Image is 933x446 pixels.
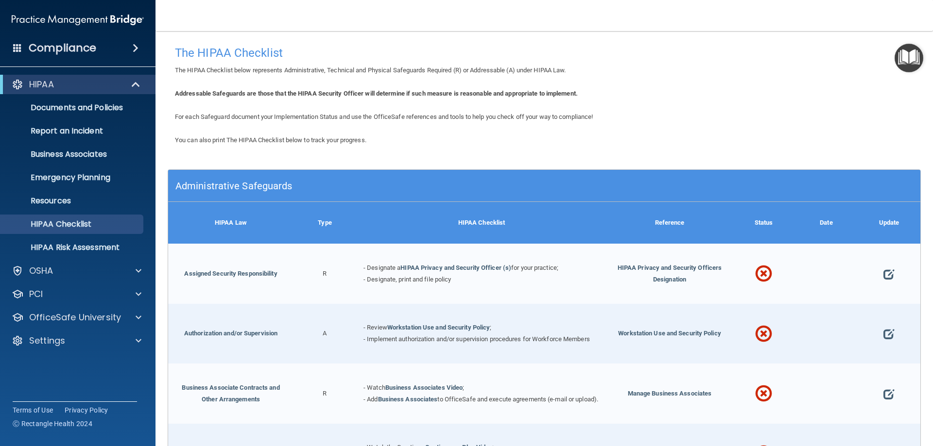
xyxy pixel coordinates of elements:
[6,126,139,136] p: Report an Incident
[168,202,294,244] div: HIPAA Law
[294,304,356,364] div: A
[363,384,385,391] span: - Watch
[363,335,590,343] span: - Implement authorization and/or supervision procedures for Workforce Members
[795,202,858,244] div: Date
[6,219,139,229] p: HIPAA Checklist
[765,377,921,416] iframe: Drift Widget Chat Controller
[12,312,141,323] a: OfficeSafe University
[6,243,139,252] p: HIPAA Risk Assessment
[12,335,141,347] a: Settings
[13,419,92,429] span: Ⓒ Rectangle Health 2024
[732,202,795,244] div: Status
[356,202,607,244] div: HIPAA Checklist
[184,270,277,277] a: Assigned Security Responsibility
[175,47,914,59] h4: The HIPAA Checklist
[294,244,356,304] div: R
[858,202,920,244] div: Update
[175,66,566,74] span: The HIPAA Checklist below represents Administrative, Technical and Physical Safeguards Required (...
[65,405,108,415] a: Privacy Policy
[387,324,490,331] a: Workstation Use and Security Policy
[437,396,598,403] span: to OfficeSafe and execute agreements (e-mail or upload).
[400,264,511,271] a: HIPAA Privacy and Security Officer (s)
[175,181,725,191] h5: Administrative Safeguards
[363,324,387,331] span: - Review
[29,288,43,300] p: PCI
[385,384,463,391] a: Business Associates Video
[895,44,923,72] button: Open Resource Center
[628,390,712,397] span: Manage Business Associates
[363,276,451,283] span: - Designate, print and file policy
[12,79,141,90] a: HIPAA
[6,103,139,113] p: Documents and Policies
[184,330,277,337] a: Authorization and/or Supervision
[29,41,96,55] h4: Compliance
[29,335,65,347] p: Settings
[12,288,141,300] a: PCI
[294,202,356,244] div: Type
[13,405,53,415] a: Terms of Use
[363,264,400,271] span: - Designate a
[175,90,578,97] b: Addressable Safeguards are those that the HIPAA Security Officer will determine if such measure i...
[363,396,378,403] span: - Add
[175,113,593,120] span: For each Safeguard document your Implementation Status and use the OfficeSafe references and tool...
[607,202,732,244] div: Reference
[12,10,144,30] img: PMB logo
[175,136,366,144] span: You can also print The HIPAA Checklist below to track your progress.
[29,265,53,277] p: OSHA
[29,79,54,90] p: HIPAA
[294,363,356,424] div: R
[6,149,139,159] p: Business Associates
[29,312,121,323] p: OfficeSafe University
[618,330,721,337] span: Workstation Use and Security Policy
[490,324,491,331] span: ;
[463,384,464,391] span: ;
[511,264,558,271] span: for your practice;
[378,396,438,403] a: Business Associates
[6,173,139,182] p: Emergency Planning
[6,196,139,206] p: Resources
[618,264,722,283] span: HIPAA Privacy and Security Officers Designation
[182,384,279,403] a: Business Associate Contracts and Other Arrangements
[12,265,141,277] a: OSHA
